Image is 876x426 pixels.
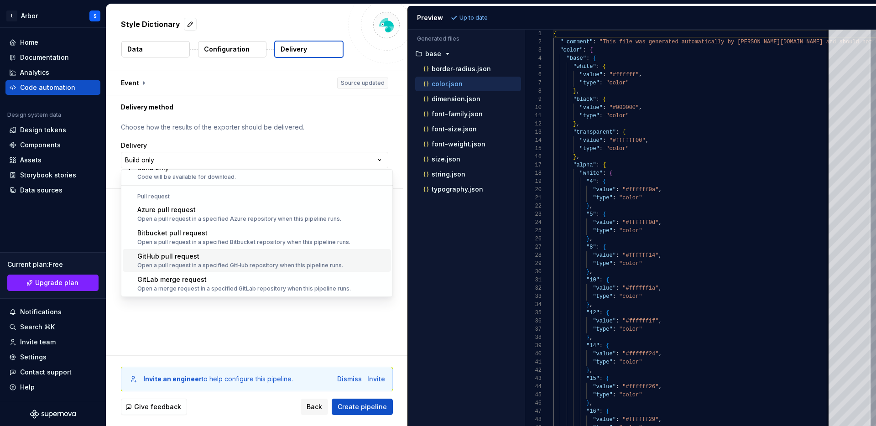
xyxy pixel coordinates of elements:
[137,206,196,213] span: Azure pull request
[137,239,350,246] div: Open a pull request in a specified Bitbucket repository when this pipeline runs.
[123,193,391,200] div: Pull request
[137,173,236,181] div: Code will be available for download.
[137,229,208,237] span: Bitbucket pull request
[137,285,351,292] div: Open a merge request in a specified GitLab repository when this pipeline runs.
[137,275,207,283] span: GitLab merge request
[137,252,199,260] span: GitHub pull request
[137,262,343,269] div: Open a pull request in a specified GitHub repository when this pipeline runs.
[137,215,341,223] div: Open a pull request in a specified Azure repository when this pipeline runs.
